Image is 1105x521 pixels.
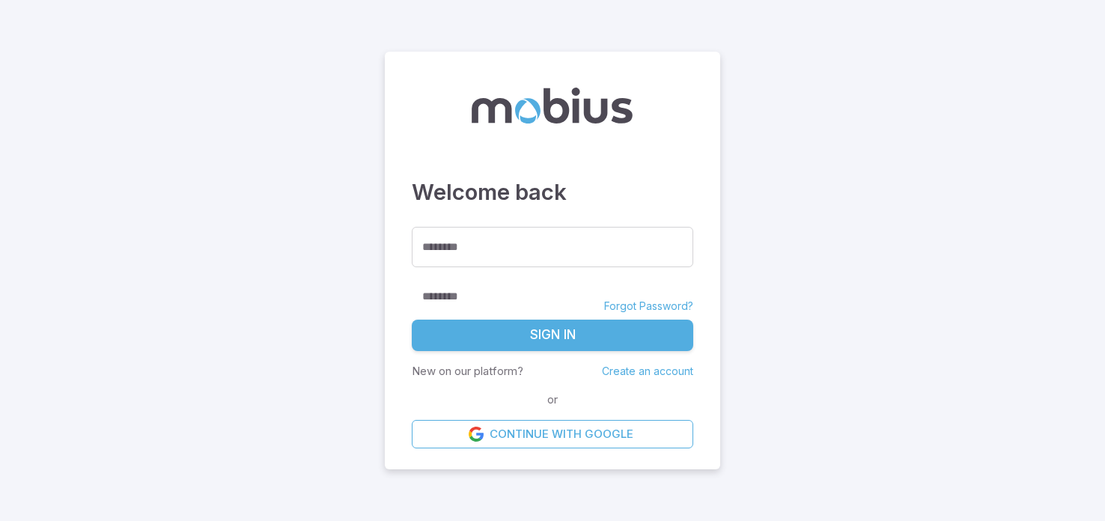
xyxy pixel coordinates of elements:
[412,420,693,448] a: Continue with Google
[602,365,693,377] a: Create an account
[412,176,693,209] h3: Welcome back
[544,391,561,408] span: or
[412,320,693,351] button: Sign In
[604,299,693,314] a: Forgot Password?
[412,363,523,380] p: New on our platform?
